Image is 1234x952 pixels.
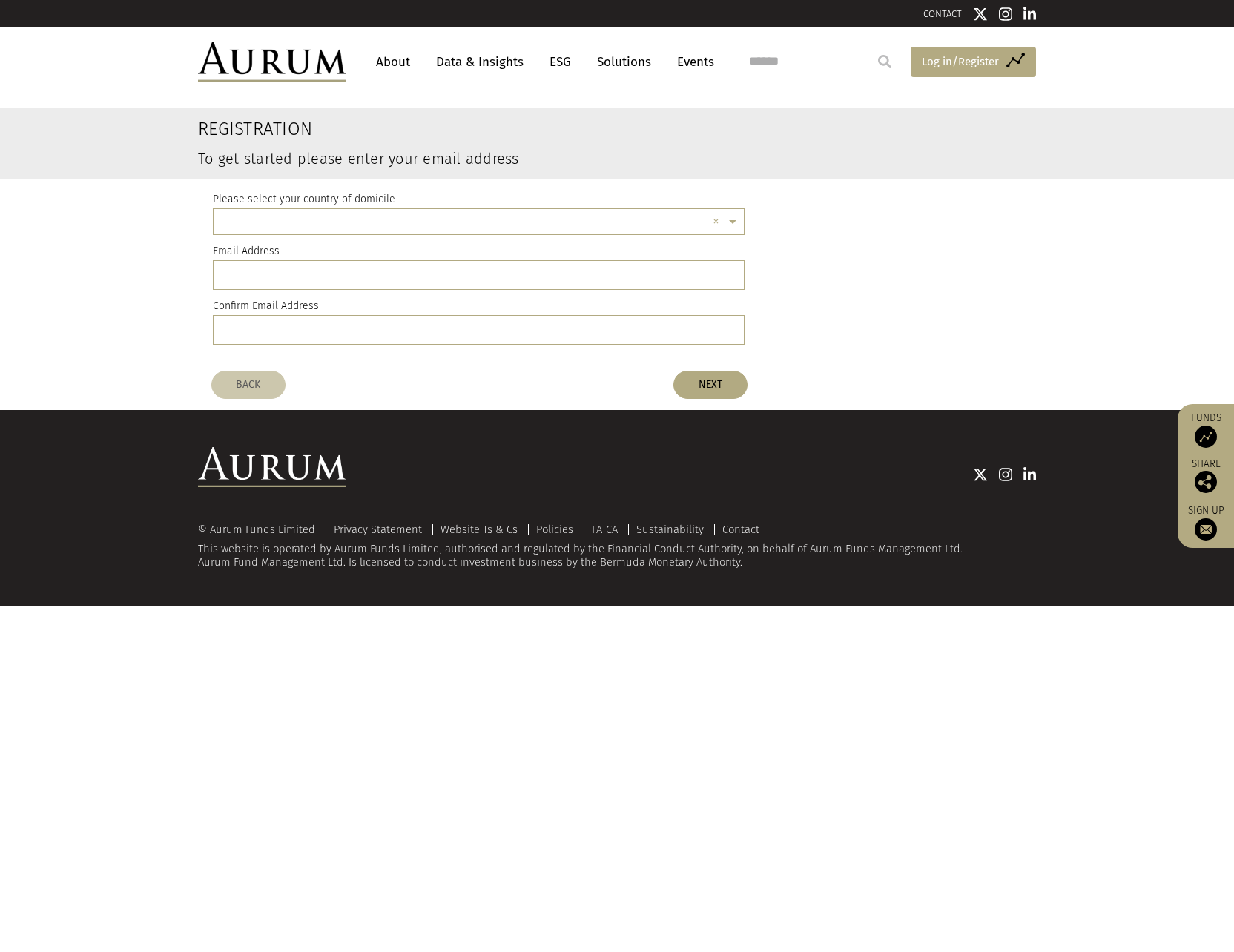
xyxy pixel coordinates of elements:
[911,47,1036,78] a: Log in/Register
[198,42,346,82] img: Aurum
[923,8,962,19] a: CONTACT
[999,7,1012,22] img: Instagram icon
[213,297,319,315] label: Confirm Email Address
[213,191,395,208] label: Please select your country of domicile
[536,523,573,536] a: Policies
[973,7,988,22] img: Twitter icon
[999,467,1012,482] img: Instagram icon
[673,371,748,399] button: NEXT
[1023,467,1037,482] img: Linkedin icon
[670,48,714,76] a: Events
[213,242,280,260] label: Email Address
[198,447,346,487] img: Aurum Logo
[1023,7,1037,22] img: Linkedin icon
[1195,518,1217,541] img: Sign up to our newsletter
[922,53,999,70] span: Log in/Register
[636,523,704,536] a: Sustainability
[870,47,900,76] input: Submit
[198,524,323,535] div: © Aurum Funds Limited
[592,523,618,536] a: FATCA
[590,48,659,76] a: Solutions
[1195,426,1217,448] img: Access Funds
[198,119,893,140] h2: Registration
[1185,459,1227,493] div: Share
[198,151,893,166] h3: To get started please enter your email address
[1185,411,1227,448] a: Funds
[713,214,725,231] span: Clear all
[334,523,422,536] a: Privacy Statement
[211,371,286,399] button: BACK
[542,48,578,76] a: ESG
[429,48,531,76] a: Data & Insights
[198,524,1036,569] div: This website is operated by Aurum Funds Limited, authorised and regulated by the Financial Conduc...
[722,523,759,536] a: Contact
[1185,504,1227,541] a: Sign up
[441,523,518,536] a: Website Ts & Cs
[369,48,418,76] a: About
[1195,471,1217,493] img: Share this post
[973,467,988,482] img: Twitter icon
